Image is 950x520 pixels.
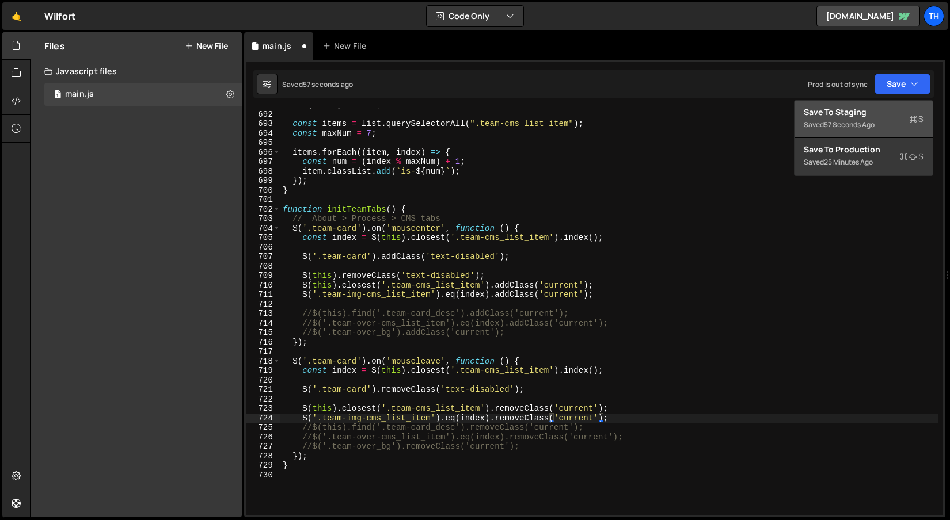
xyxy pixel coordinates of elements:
[900,151,924,162] span: S
[804,155,924,169] div: Saved
[246,461,280,471] div: 729
[246,423,280,433] div: 725
[44,40,65,52] h2: Files
[303,79,353,89] div: 57 seconds ago
[2,2,31,30] a: 🤙
[246,243,280,253] div: 706
[322,40,371,52] div: New File
[246,357,280,366] div: 718
[808,79,868,89] div: Prod is out of sync
[804,144,924,155] div: Save to Production
[816,6,920,26] a: [DOMAIN_NAME]
[246,433,280,442] div: 726
[185,41,228,51] button: New File
[246,395,280,404] div: 722
[246,233,280,243] div: 705
[246,119,280,129] div: 693
[44,9,75,23] div: Wilfort
[824,157,873,167] div: 25 minutes ago
[246,176,280,186] div: 699
[246,271,280,281] div: 709
[924,6,944,26] a: Th
[246,252,280,262] div: 707
[246,300,280,309] div: 712
[427,6,523,26] button: Code Only
[246,376,280,385] div: 720
[263,40,291,52] div: main.js
[246,414,280,423] div: 724
[246,224,280,234] div: 704
[246,309,280,319] div: 713
[246,347,280,357] div: 717
[246,442,280,452] div: 727
[246,110,280,120] div: 692
[246,471,280,480] div: 730
[795,101,933,138] button: Save to StagingS Saved57 seconds ago
[246,319,280,328] div: 714
[246,290,280,300] div: 711
[246,385,280,395] div: 721
[246,328,280,338] div: 715
[246,214,280,224] div: 703
[246,366,280,376] div: 719
[804,106,924,118] div: Save to Staging
[65,89,94,100] div: main.js
[246,205,280,215] div: 702
[246,129,280,139] div: 694
[246,195,280,205] div: 701
[804,118,924,132] div: Saved
[246,404,280,414] div: 723
[246,281,280,290] div: 710
[246,157,280,167] div: 697
[875,74,930,94] button: Save
[54,91,61,100] span: 1
[246,262,280,272] div: 708
[824,120,875,129] div: 57 seconds ago
[246,138,280,148] div: 695
[246,452,280,461] div: 728
[246,338,280,347] div: 716
[246,148,280,158] div: 696
[282,79,353,89] div: Saved
[246,167,280,177] div: 698
[31,60,242,83] div: Javascript files
[246,186,280,196] div: 700
[44,83,242,106] div: 16468/44594.js
[795,138,933,175] button: Save to ProductionS Saved25 minutes ago
[909,113,924,125] span: S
